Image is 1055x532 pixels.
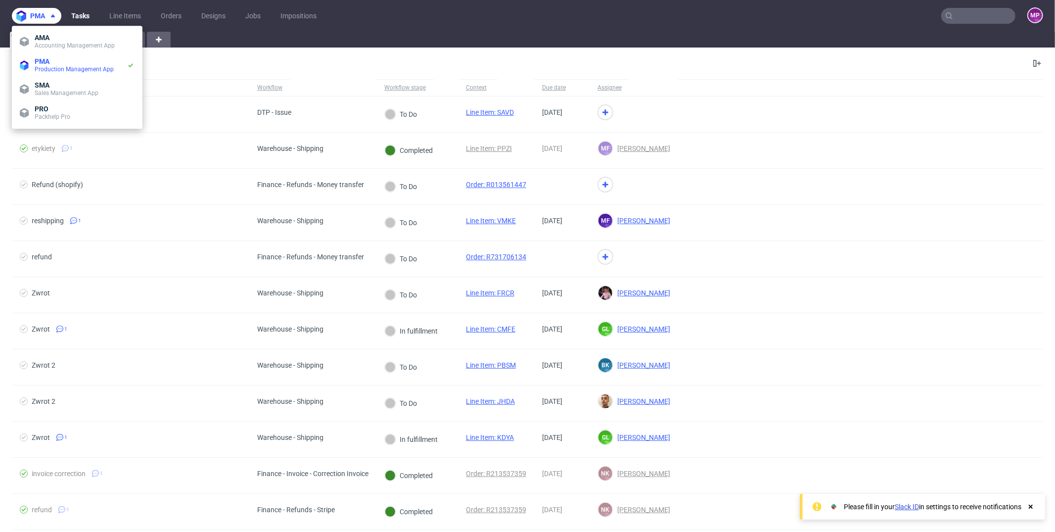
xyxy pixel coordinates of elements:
[12,8,61,24] button: pma
[542,397,562,405] span: [DATE]
[78,217,81,225] span: 1
[542,470,562,478] span: [DATE]
[32,434,50,441] div: Zwrot
[385,326,438,337] div: In fulfillment
[466,506,526,514] a: Order: R213537359
[466,181,526,189] a: Order: R013561447
[257,181,364,189] div: Finance - Refunds - Money transfer
[598,142,612,155] figcaption: MF
[32,289,50,297] div: Zwrot
[466,397,515,405] a: Line Item: JHDA
[385,398,417,409] div: To Do
[466,108,514,116] a: Line Item: SAVD
[10,32,38,48] a: All
[466,361,516,369] a: Line Item: PBSM
[32,253,52,261] div: refund
[597,84,622,92] div: Assignee
[542,361,562,369] span: [DATE]
[385,506,433,517] div: Completed
[35,105,48,113] span: PRO
[35,66,114,73] span: Production Management App
[257,361,323,369] div: Warehouse - Shipping
[30,12,45,19] span: pma
[385,145,433,156] div: Completed
[598,394,612,408] img: Bartłomiej Leśniczuk
[466,217,516,225] a: Line Item: VMKE
[16,30,138,53] a: AMAAccounting Management App
[613,145,670,152] span: [PERSON_NAME]
[32,361,55,369] div: Zwrot 2
[257,84,282,92] div: Workflow
[16,10,30,22] img: logo
[385,362,417,373] div: To Do
[542,108,562,116] span: [DATE]
[613,289,670,297] span: [PERSON_NAME]
[598,431,612,444] figcaption: GL
[35,81,49,89] span: SMA
[613,397,670,405] span: [PERSON_NAME]
[70,145,73,152] span: 1
[598,214,612,228] figcaption: MF
[257,289,323,297] div: Warehouse - Shipping
[65,8,95,24] a: Tasks
[385,253,417,264] div: To Do
[385,470,433,481] div: Completed
[257,145,323,152] div: Warehouse - Shipping
[598,503,612,517] figcaption: NK
[195,8,231,24] a: Designs
[613,217,670,225] span: [PERSON_NAME]
[613,470,670,478] span: [PERSON_NAME]
[598,467,612,481] figcaption: NK
[32,325,50,333] div: Zwrot
[598,286,612,300] img: Aleks Ziemkowski
[466,289,514,297] a: Line Item: FRCR
[385,434,438,445] div: In fulfillment
[257,470,368,478] div: Finance - Invoice - Correction Invoice
[35,34,49,42] span: AMA
[542,325,562,333] span: [DATE]
[257,217,323,225] div: Warehouse - Shipping
[829,502,839,512] img: Slack
[257,397,323,405] div: Warehouse - Shipping
[275,8,322,24] a: Impositions
[155,8,187,24] a: Orders
[542,289,562,297] span: [DATE]
[385,109,417,120] div: To Do
[613,506,670,514] span: [PERSON_NAME]
[35,90,98,97] span: Sales Management App
[64,434,67,441] span: 1
[466,434,514,441] a: Line Item: KDYA
[613,325,670,333] span: [PERSON_NAME]
[844,502,1021,512] div: Please fill in your in settings to receive notifications
[385,181,417,192] div: To Do
[35,57,49,65] span: PMA
[103,8,147,24] a: Line Items
[239,8,267,24] a: Jobs
[257,108,291,116] div: DTP - Issue
[1028,8,1042,22] figcaption: MP
[542,217,562,225] span: [DATE]
[257,434,323,441] div: Warehouse - Shipping
[385,217,417,228] div: To Do
[542,84,582,92] span: Due date
[466,145,512,152] a: Line Item: PPZI
[613,361,670,369] span: [PERSON_NAME]
[32,470,86,478] div: invoice correction
[66,506,69,514] span: 1
[542,145,562,152] span: [DATE]
[895,503,919,511] a: Slack ID
[466,253,526,261] a: Order: R731706134
[35,113,70,120] span: Packhelp Pro
[598,358,612,372] figcaption: BK
[16,77,138,101] a: SMASales Management App
[32,145,55,152] div: etykiety
[100,470,103,478] span: 1
[32,397,55,405] div: Zwrot 2
[542,434,562,441] span: [DATE]
[466,325,515,333] a: Line Item: CMFE
[16,101,138,125] a: PROPackhelp Pro
[257,253,364,261] div: Finance - Refunds - Money transfer
[64,325,67,333] span: 1
[32,506,52,514] div: refund
[384,84,426,92] div: Workflow stage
